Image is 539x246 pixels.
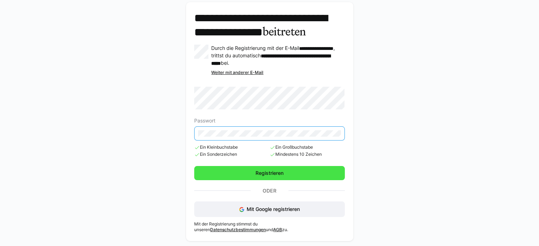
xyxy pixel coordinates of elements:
span: Registrieren [254,170,285,177]
span: Ein Großbuchstabe [270,145,345,150]
span: Passwort [194,118,215,124]
h3: beitreten [194,11,344,39]
p: Mit der Registrierung stimmst du unseren und zu. [194,221,344,233]
a: Datenschutzbestimmungen [210,227,266,232]
button: Mit Google registrieren [194,201,344,217]
p: Oder [251,186,288,196]
span: Mindestens 10 Zeichen [270,152,345,158]
span: Ein Sonderzeichen [194,152,269,158]
span: Mit Google registrieren [247,206,300,212]
button: Registrieren [194,166,344,180]
p: Durch die Registrierung mit der E-Mail , trittst du automatisch bei. [211,45,344,67]
a: AGB [273,227,282,232]
div: Weiter mit anderer E-Mail [211,70,344,75]
span: Ein Kleinbuchstabe [194,145,269,150]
